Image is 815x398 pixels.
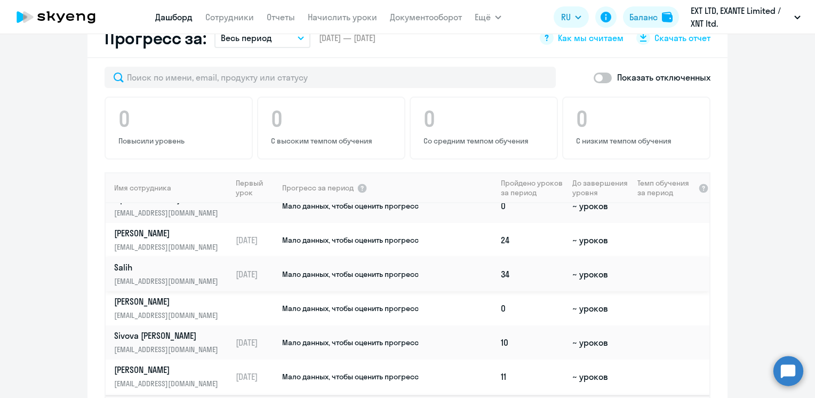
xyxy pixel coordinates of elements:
td: 0 [497,291,568,325]
input: Поиск по имени, email, продукту или статусу [105,67,556,88]
p: [EMAIL_ADDRESS][DOMAIN_NAME] [114,207,224,219]
span: [DATE] — [DATE] [319,32,375,44]
a: Отчеты [267,12,295,22]
span: Как мы считаем [558,32,624,44]
td: ~ уроков [568,291,633,325]
a: Дашборд [155,12,193,22]
td: ~ уроков [568,223,633,257]
a: [PERSON_NAME][EMAIL_ADDRESS][DOMAIN_NAME] [114,364,231,389]
p: [PERSON_NAME] [114,296,224,307]
a: Liplanska Viktorija[EMAIL_ADDRESS][DOMAIN_NAME] [114,193,231,219]
h2: Прогресс за: [105,27,206,49]
th: До завершения уровня [568,172,633,203]
p: [EMAIL_ADDRESS][DOMAIN_NAME] [114,378,224,389]
td: [DATE] [231,223,281,257]
span: Темп обучения за период [637,178,695,197]
p: Показать отключенных [617,71,710,84]
button: Балансbalance [623,6,679,28]
img: balance [662,12,673,22]
p: [EMAIL_ADDRESS][DOMAIN_NAME] [114,309,224,321]
p: Весь период [221,31,272,44]
button: EXT LTD, ‎EXANTE Limited / XNT ltd. [685,4,806,30]
td: ~ уроков [568,257,633,291]
p: Sivova [PERSON_NAME] [114,330,224,341]
p: [PERSON_NAME] [114,227,224,239]
td: [DATE] [231,257,281,291]
a: [PERSON_NAME][EMAIL_ADDRESS][DOMAIN_NAME] [114,227,231,253]
td: 0 [497,189,568,223]
td: [DATE] [231,325,281,360]
span: Ещё [475,11,491,23]
th: Имя сотрудника [106,172,231,203]
td: 11 [497,360,568,394]
td: 10 [497,325,568,360]
button: Весь период [214,28,310,48]
button: RU [554,6,589,28]
td: [DATE] [231,360,281,394]
p: [PERSON_NAME] [114,364,224,376]
p: EXT LTD, ‎EXANTE Limited / XNT ltd. [691,4,790,30]
span: RU [561,11,571,23]
th: Первый урок [231,172,281,203]
span: Мало данных, чтобы оценить прогресс [282,304,419,313]
a: Сотрудники [205,12,254,22]
a: Документооборот [390,12,462,22]
p: Salih [114,261,224,273]
span: Мало данных, чтобы оценить прогресс [282,338,419,347]
p: [EMAIL_ADDRESS][DOMAIN_NAME] [114,344,224,355]
span: Скачать отчет [654,32,710,44]
button: Ещё [475,6,501,28]
td: 24 [497,223,568,257]
th: Пройдено уроков за период [497,172,568,203]
span: Прогресс за период [282,183,354,193]
span: Мало данных, чтобы оценить прогресс [282,235,419,245]
div: Баланс [629,11,658,23]
span: Мало данных, чтобы оценить прогресс [282,201,419,211]
a: Sivova [PERSON_NAME][EMAIL_ADDRESS][DOMAIN_NAME] [114,330,231,355]
a: Salih[EMAIL_ADDRESS][DOMAIN_NAME] [114,261,231,287]
td: ~ уроков [568,325,633,360]
td: ~ уроков [568,360,633,394]
td: ~ уроков [568,189,633,223]
a: Начислить уроки [308,12,377,22]
p: [EMAIL_ADDRESS][DOMAIN_NAME] [114,241,224,253]
a: [PERSON_NAME][EMAIL_ADDRESS][DOMAIN_NAME] [114,296,231,321]
span: Мало данных, чтобы оценить прогресс [282,269,419,279]
p: [EMAIL_ADDRESS][DOMAIN_NAME] [114,275,224,287]
td: 34 [497,257,568,291]
span: Мало данных, чтобы оценить прогресс [282,372,419,381]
